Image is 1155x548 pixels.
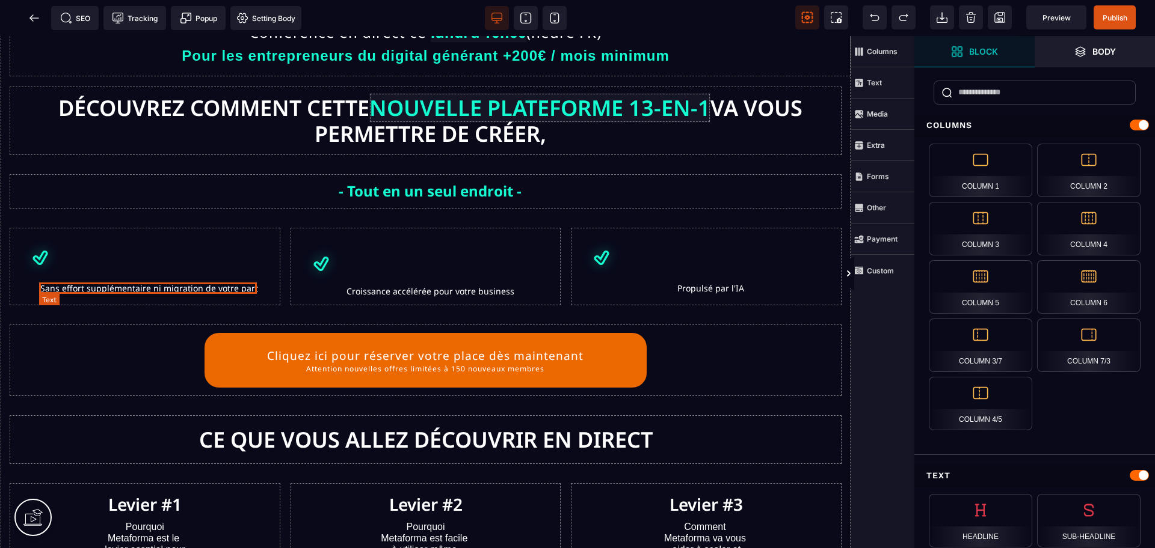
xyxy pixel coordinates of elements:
strong: Forms [867,172,889,181]
h1: DÉCOUVREZ COMMENT CETTE VA VOUS PERMETTRE DE CRÉER, [18,50,842,120]
img: be661e54e5e0fecea79ef581e2eb2879_t%E1%BA%A3i_xu%E1%BB%91ng.png [579,200,624,243]
span: Payment [851,224,914,255]
span: View components [795,5,819,29]
strong: Block [969,47,998,56]
span: Save [988,5,1012,29]
strong: Text [867,78,882,87]
span: Favicon [230,6,301,30]
span: Seo meta data [51,6,99,30]
span: Text [851,67,914,99]
span: Open Blocks [914,36,1035,67]
strong: Extra [867,141,885,150]
strong: Media [867,109,888,118]
b: Pour les entrepreneurs du digital générant +200€ / mois minimum [182,11,670,28]
span: Create Alert Modal [171,6,226,30]
span: Media [851,99,914,130]
span: SEO [60,12,90,24]
span: Forms [851,161,914,192]
h1: CE QUE VOUS ALLEZ DÉCOUVRIR EN DIRECT [9,388,842,419]
strong: Body [1092,47,1116,56]
div: Column 6 [1037,260,1141,314]
span: Redo [892,5,916,29]
span: Publish [1103,13,1127,22]
span: Open Import Webpage [930,5,954,29]
h2: Levier #2 [299,455,553,482]
div: Column 7/3 [1037,318,1141,372]
span: Clear [959,5,983,29]
span: Popup [180,12,217,24]
strong: Columns [867,47,898,56]
span: Tracking code [103,6,166,30]
span: Toggle Views [914,256,926,292]
div: Headline [929,494,1032,547]
div: Column 3 [929,202,1032,255]
span: Other [851,192,914,224]
span: Setting Body [236,12,295,24]
div: Columns [914,114,1155,136]
strong: Other [867,203,886,212]
img: be661e54e5e0fecea79ef581e2eb2879_t%E1%BA%A3i_xu%E1%BB%91ng.png [299,206,343,249]
span: Preview [1026,5,1086,29]
h2: Levier #1 [18,455,272,482]
span: View mobile [543,6,567,30]
span: Croissance accélérée pour votre business [343,249,517,261]
span: Custom Block [851,255,914,286]
span: Undo [863,5,887,29]
div: Sub-headline [1037,494,1141,547]
div: Column 2 [1037,144,1141,197]
img: be661e54e5e0fecea79ef581e2eb2879_t%E1%BA%A3i_xu%E1%BB%91ng.png [18,200,63,243]
div: Column 3/7 [929,318,1032,372]
div: Text [914,464,1155,487]
span: Columns [851,36,914,67]
text: - Tout en un seul endroit - [18,147,842,164]
div: Column 1 [929,144,1032,197]
span: View desktop [485,6,509,30]
strong: Payment [867,234,898,243]
div: Column 4/5 [929,377,1032,430]
span: Open Layers [1035,36,1155,67]
span: Tracking [112,12,158,24]
div: Column 5 [929,260,1032,314]
strong: Custom [867,266,894,275]
span: Back [22,6,46,30]
button: Cliquez ici pour réserver votre place dès maintenantAttention nouvelles offres limitées à 150 nou... [205,297,646,352]
span: Sans effort supplémentaire ni migration de votre part [40,246,258,258]
span: Preview [1043,13,1071,22]
span: Propulsé par l'IA [677,246,744,258]
span: Save [1094,5,1136,29]
span: NOUVELLE PLATEFORME 13-EN-1 [369,57,710,87]
div: Column 4 [1037,202,1141,255]
h2: Levier #3 [579,455,833,482]
span: Extra [851,130,914,161]
span: Screenshot [824,5,848,29]
span: View tablet [514,6,538,30]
